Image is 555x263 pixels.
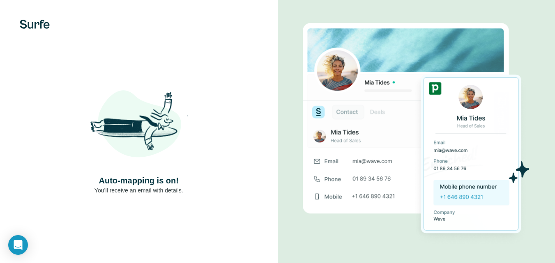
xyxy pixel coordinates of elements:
[8,235,28,255] div: Open Intercom Messenger
[99,175,179,186] h4: Auto-mapping is on!
[90,76,188,175] img: Shaka Illustration
[303,23,530,247] img: Download Success
[94,186,183,194] p: You’ll receive an email with details.
[20,20,50,29] img: Surfe's logo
